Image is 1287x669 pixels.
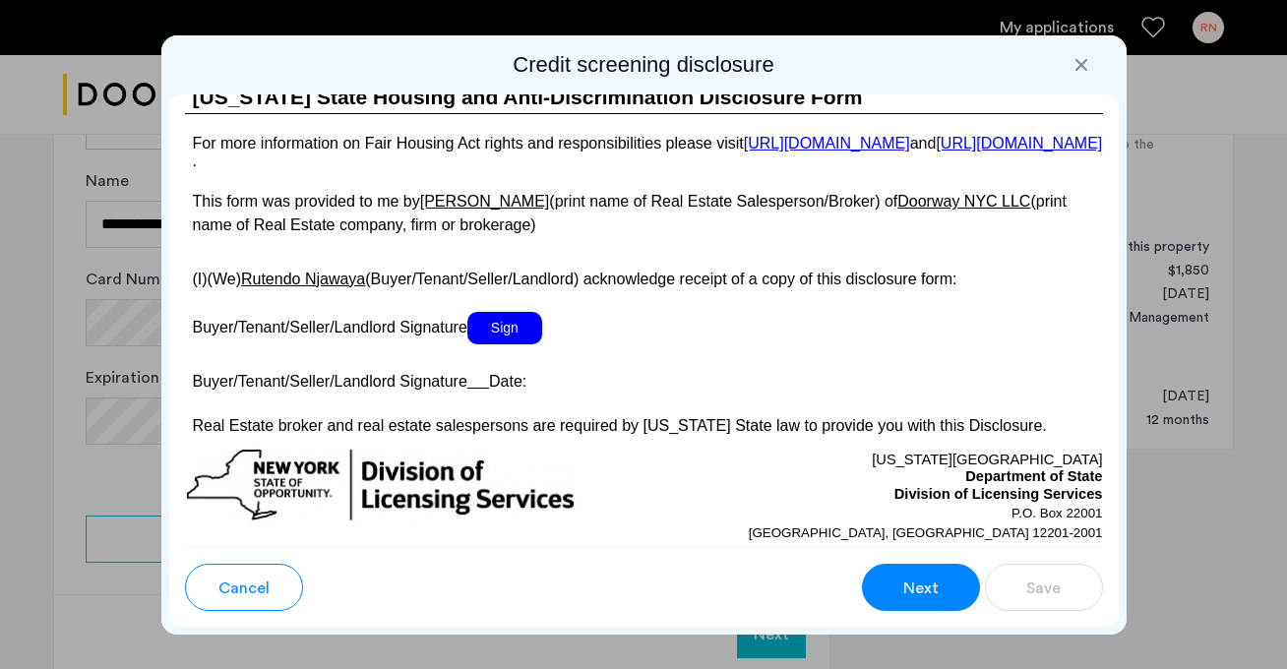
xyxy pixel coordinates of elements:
[241,271,365,287] u: Rutendo Njawaya
[185,135,1103,169] p: For more information on Fair Housing Act rights and responsibilities please visit and .
[193,319,467,335] span: Buyer/Tenant/Seller/Landlord Signature
[218,577,270,600] span: Cancel
[185,414,1103,438] p: Real Estate broker and real estate salespersons are required by [US_STATE] State law to provide y...
[1026,577,1061,600] span: Save
[897,193,1030,210] u: Doorway NYC LLC
[185,365,1103,394] p: Buyer/Tenant/Seller/Landlord Signature Date:
[420,193,550,210] u: [PERSON_NAME]
[985,564,1103,611] button: button
[185,564,303,611] button: button
[185,190,1103,237] p: This form was provided to me by (print name of Real Estate Salesperson/Broker) of (print name of ...
[643,486,1103,504] p: Division of Licensing Services
[643,504,1103,523] p: P.O. Box 22001
[903,577,939,600] span: Next
[643,448,1103,469] p: [US_STATE][GEOGRAPHIC_DATA]
[467,312,542,344] span: Sign
[185,448,577,523] img: new-york-logo.png
[643,523,1103,543] p: [GEOGRAPHIC_DATA], [GEOGRAPHIC_DATA] 12201-2001
[643,468,1103,486] p: Department of State
[643,543,1103,563] p: Customer Service: [PHONE_NUMBER]
[744,135,910,152] a: [URL][DOMAIN_NAME]
[862,564,980,611] button: button
[936,135,1102,152] a: [URL][DOMAIN_NAME]
[169,51,1119,79] h2: Credit screening disclosure
[185,82,1103,114] h1: [US_STATE] State Housing and Anti-Discrimination Disclosure Form
[185,258,1103,290] p: (I)(We) (Buyer/Tenant/Seller/Landlord) acknowledge receipt of a copy of this disclosure form:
